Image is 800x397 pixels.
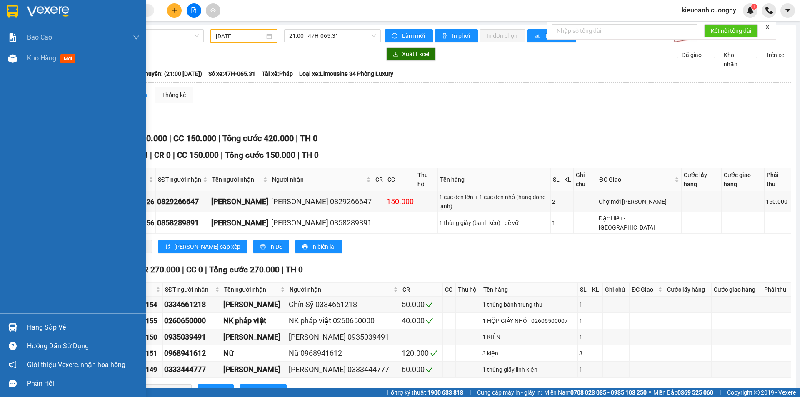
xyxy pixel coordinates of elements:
[387,388,463,397] span: Hỗ trợ kỹ thuật:
[282,265,284,275] span: |
[210,7,216,13] span: aim
[439,218,549,227] div: 1 thùng giấy (bánh kèo) - dễ vỡ
[214,386,227,395] span: In DS
[386,47,436,61] button: downloadXuất Excel
[222,297,287,313] td: Chín Sỹ
[247,388,252,395] span: printer
[163,313,222,329] td: 0260650000
[482,349,576,358] div: 3 kiện
[164,331,220,343] div: 0935039491
[218,133,220,143] span: |
[290,285,392,294] span: Người nhận
[8,54,17,63] img: warehouse-icon
[426,317,433,325] span: check
[9,380,17,387] span: message
[400,283,443,297] th: CR
[402,31,426,40] span: Làm mới
[269,242,282,251] span: In DS
[415,168,438,191] th: Thu hộ
[289,30,376,42] span: 21:00 - 47H-065.31
[156,212,210,234] td: 0858289891
[27,360,125,370] span: Giới thiệu Vexere, nhận hoa hồng
[295,240,342,253] button: printerIn biên lai
[177,150,219,160] span: CC 150.000
[470,388,471,397] span: |
[169,133,171,143] span: |
[682,168,722,191] th: Cước lấy hàng
[762,283,791,297] th: Phải thu
[299,69,393,78] span: Loại xe: Limousine 34 Phòng Luxury
[402,315,441,327] div: 40.000
[599,214,680,232] div: Đặc Hiếu - [GEOGRAPHIC_DATA]
[271,217,372,229] div: [PERSON_NAME] 0858289891
[712,283,762,297] th: Cước giao hàng
[599,197,680,206] div: Chợ mới [PERSON_NAME]
[225,150,295,160] span: Tổng cước 150.000
[393,51,399,58] span: download
[157,217,208,229] div: 0858289891
[27,340,140,352] div: Hướng dẫn sử dụng
[477,388,542,397] span: Cung cấp máy in - giấy in:
[9,361,17,369] span: notification
[173,150,175,160] span: |
[191,7,197,13] span: file-add
[784,7,792,14] span: caret-down
[385,168,415,191] th: CC
[438,168,551,191] th: Tên hàng
[253,240,289,253] button: printerIn DS
[289,331,399,343] div: [PERSON_NAME] 0935039491
[402,364,441,375] div: 60.000
[600,175,673,184] span: ĐC Giao
[427,389,463,396] strong: 1900 633 818
[765,24,770,30] span: close
[289,315,399,327] div: NK pháp việt 0260650000
[271,196,372,207] div: [PERSON_NAME] 0829266647
[665,283,711,297] th: Cước lấy hàng
[9,342,17,350] span: question-circle
[452,31,471,40] span: In phơi
[223,347,286,359] div: Nữ
[297,150,300,160] span: |
[141,69,202,78] span: Chuyến: (21:00 [DATE])
[442,33,449,40] span: printer
[164,347,220,359] div: 0968941612
[579,349,588,358] div: 3
[574,168,597,191] th: Ghi chú
[163,329,222,345] td: 0935039491
[653,388,713,397] span: Miền Bắc
[762,50,787,60] span: Trên xe
[223,331,286,343] div: [PERSON_NAME]
[289,299,399,310] div: Chín Sỹ 0334661218
[187,3,201,18] button: file-add
[165,244,171,250] span: sort-ascending
[300,133,317,143] span: TH 0
[649,391,651,394] span: ⚪️
[754,390,760,395] span: copyright
[286,265,303,275] span: TH 0
[156,191,210,212] td: 0829266647
[27,321,140,334] div: Hàng sắp về
[60,54,75,63] span: mới
[216,32,265,41] input: 03/10/2025
[751,4,757,10] sup: 1
[747,7,754,14] img: icon-new-feature
[256,386,280,395] span: In biên lai
[8,323,17,332] img: warehouse-icon
[552,197,560,206] div: 2
[222,133,294,143] span: Tổng cước 420.000
[632,285,656,294] span: ĐC Giao
[222,362,287,378] td: quỳnh lam
[224,285,279,294] span: Tên người nhận
[456,283,481,297] th: Thu hộ
[272,175,365,184] span: Người nhận
[27,32,52,42] span: Báo cáo
[163,362,222,378] td: 0333444777
[27,54,56,62] span: Kho hàng
[27,377,140,390] div: Phản hồi
[173,133,216,143] span: CC 150.000
[182,265,184,275] span: |
[210,191,270,212] td: Anh Cảnh
[534,33,541,40] span: bar-chart
[482,365,576,374] div: 1 thùng giấy linh kiện
[206,3,220,18] button: aim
